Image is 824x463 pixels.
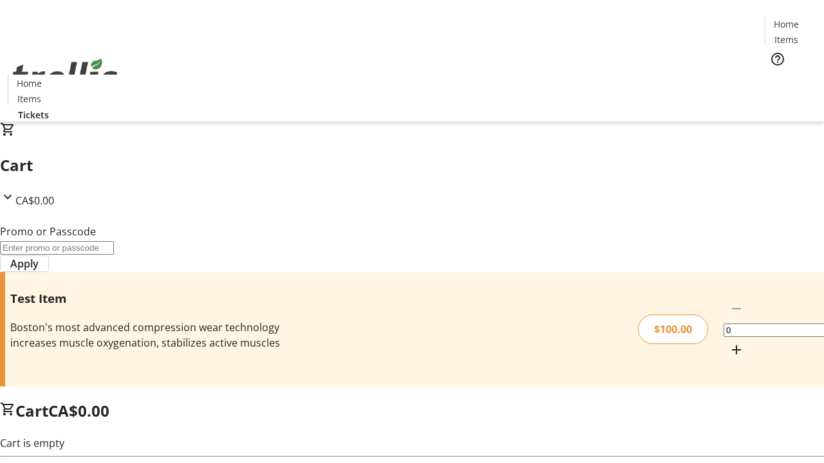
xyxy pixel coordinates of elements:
[15,194,54,208] span: CA$0.00
[8,44,122,109] img: Orient E2E Organization T6w4RVvN1s's Logo
[765,46,791,72] button: Help
[765,33,807,46] a: Items
[8,92,50,105] a: Items
[8,77,50,90] a: Home
[17,77,42,90] span: Home
[18,108,49,122] span: Tickets
[10,320,292,350] div: Boston's most advanced compression wear technology increases muscle oxygenation, stabilizes activ...
[775,75,806,88] span: Tickets
[10,256,39,271] span: Apply
[17,92,41,105] span: Items
[10,289,292,307] h3: Test Item
[8,108,59,122] a: Tickets
[48,400,109,421] span: CA$0.00
[765,75,816,88] a: Tickets
[774,33,798,46] span: Items
[724,337,749,363] button: Increment by one
[765,17,807,31] a: Home
[774,17,799,31] span: Home
[638,314,708,344] div: $100.00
